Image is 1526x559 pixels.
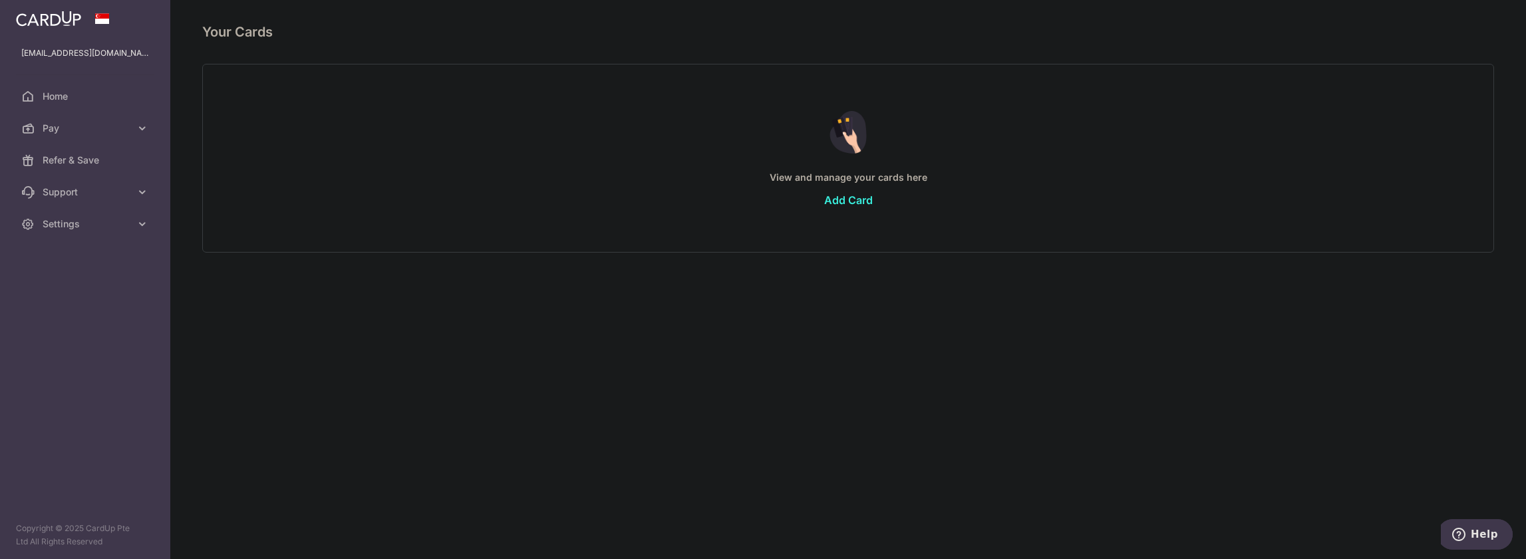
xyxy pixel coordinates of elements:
iframe: Opens a widget where you can find more information [1441,519,1513,552]
span: Refer & Save [43,154,130,167]
a: Add Card [824,193,873,207]
span: Home [43,90,130,103]
img: Credit Card [820,111,876,154]
span: Help [30,9,57,21]
p: View and manage your cards here [229,169,1467,185]
p: [EMAIL_ADDRESS][DOMAIN_NAME] [21,47,149,60]
h4: Your Cards [202,21,273,43]
span: Settings [43,217,130,231]
img: CardUp [16,11,81,27]
span: Support [43,185,130,199]
span: Pay [43,122,130,135]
